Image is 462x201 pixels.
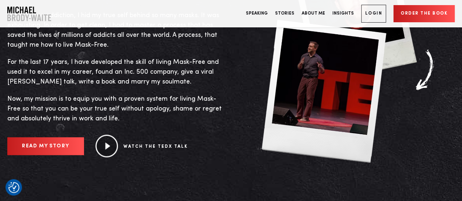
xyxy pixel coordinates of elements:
a: READ MY STORY [7,137,84,155]
img: Company Logo [7,7,51,21]
span: Now, my mission is to equip you with a proven system for living Mask-Free so that you can be your... [7,96,222,122]
img: Play [95,135,118,157]
img: Revisit consent button [8,182,19,193]
a: Login [361,5,386,23]
a: Watch the TEDX Talk [123,144,188,148]
a: Order the book [393,5,455,22]
a: Company Logo Company Logo [7,7,51,21]
button: Consent Preferences [8,182,19,193]
span: For the last 17 years, I have developed the skill of living Mask-Free and used it to excel in my ... [7,59,219,85]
